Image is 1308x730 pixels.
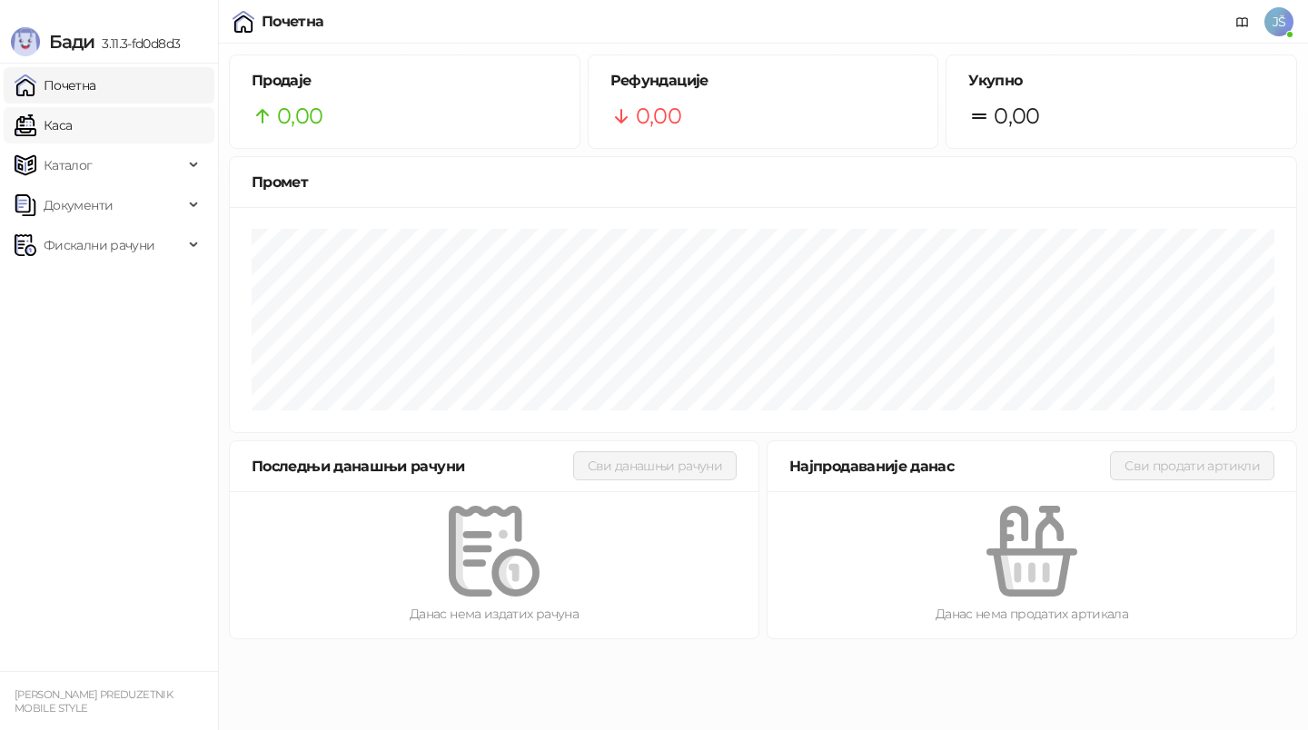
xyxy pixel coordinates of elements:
[44,187,113,223] span: Документи
[573,451,737,480] button: Сви данашњи рачуни
[1264,7,1293,36] span: JŠ
[252,455,573,478] div: Последњи данашњи рачуни
[1228,7,1257,36] a: Документација
[15,688,173,715] small: [PERSON_NAME] PREDUZETNIK MOBILE STYLE
[259,604,729,624] div: Данас нема издатих рачуна
[252,70,558,92] h5: Продаје
[1110,451,1274,480] button: Сви продати артикли
[252,171,1274,193] div: Промет
[277,99,322,133] span: 0,00
[636,99,681,133] span: 0,00
[44,147,93,183] span: Каталог
[262,15,324,29] div: Почетна
[610,70,917,92] h5: Рефундације
[15,67,96,104] a: Почетна
[11,27,40,56] img: Logo
[994,99,1039,133] span: 0,00
[968,70,1274,92] h5: Укупно
[49,31,94,53] span: Бади
[789,455,1110,478] div: Најпродаваније данас
[15,107,72,143] a: Каса
[94,35,180,52] span: 3.11.3-fd0d8d3
[797,604,1267,624] div: Данас нема продатих артикала
[44,227,154,263] span: Фискални рачуни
